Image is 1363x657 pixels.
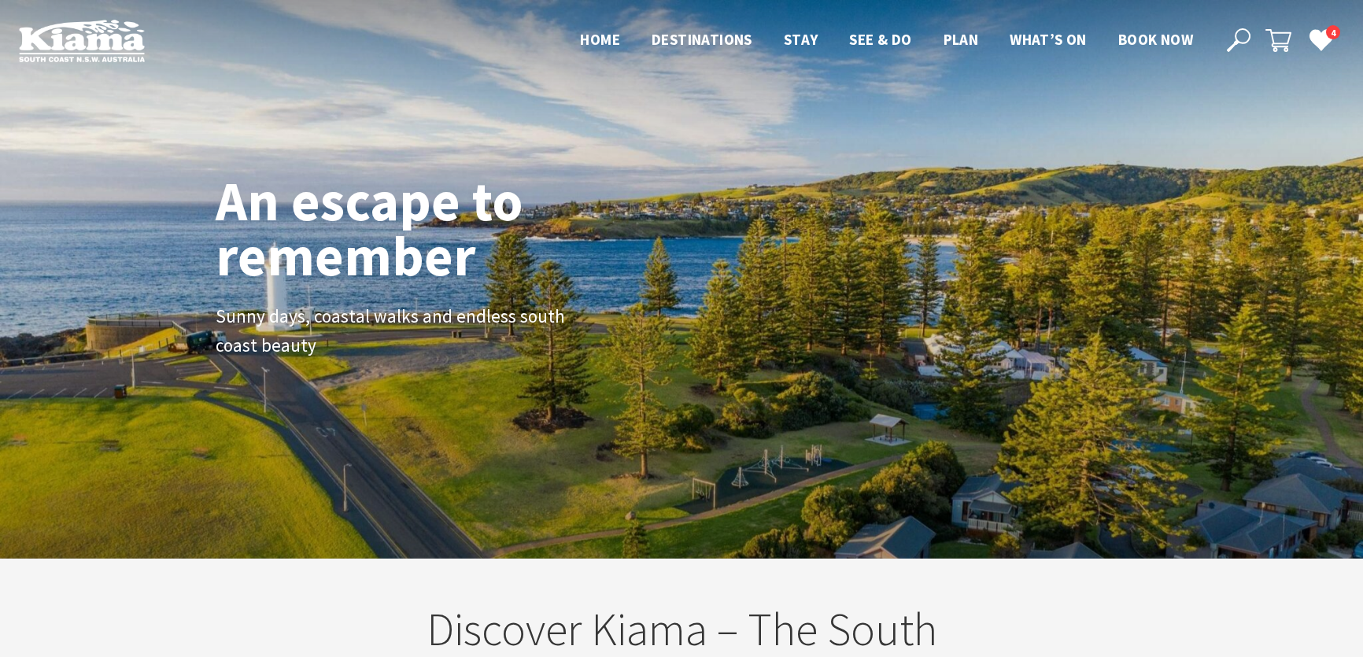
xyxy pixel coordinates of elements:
span: Home [580,30,620,49]
p: Sunny days, coastal walks and endless south coast beauty [216,302,570,360]
a: 4 [1309,28,1332,51]
span: Book now [1118,30,1193,49]
span: What’s On [1010,30,1087,49]
span: Plan [944,30,979,49]
span: Destinations [652,30,752,49]
span: Stay [784,30,818,49]
h1: An escape to remember [216,173,648,283]
span: 4 [1326,25,1340,40]
span: See & Do [849,30,911,49]
nav: Main Menu [564,28,1209,54]
img: Kiama Logo [19,19,145,62]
